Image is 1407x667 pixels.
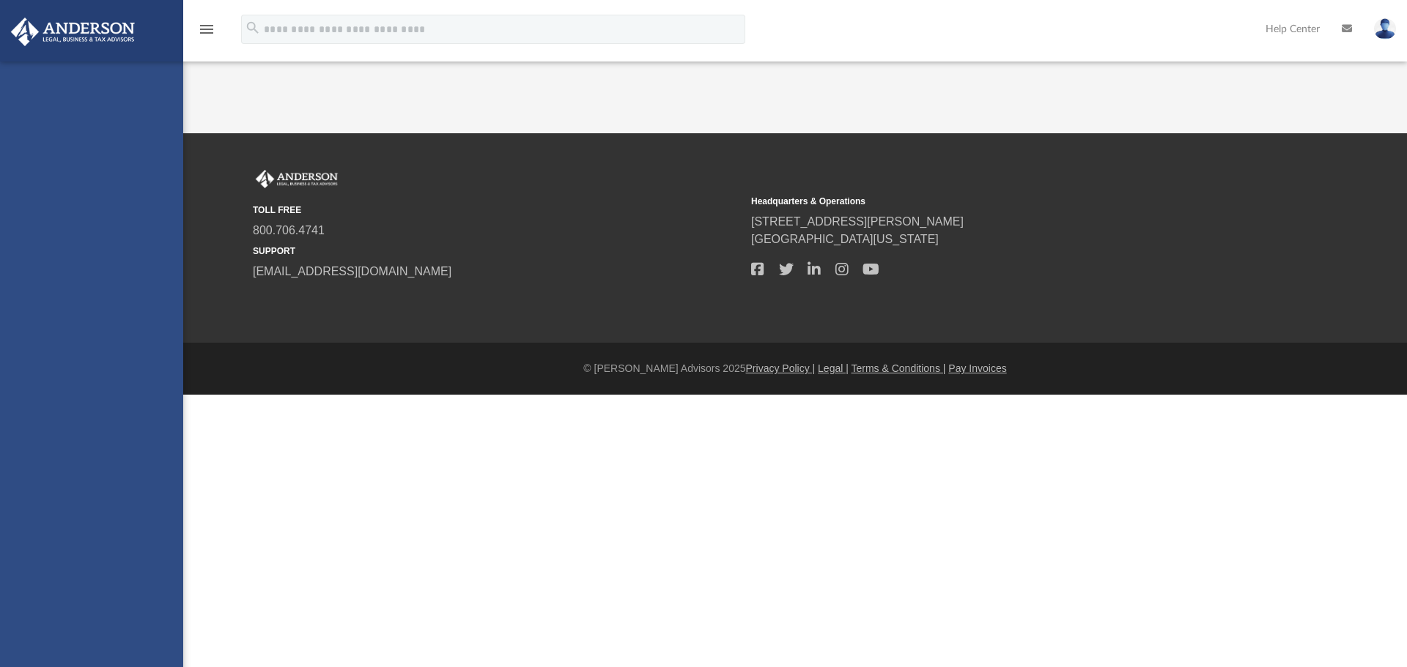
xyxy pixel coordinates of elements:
i: menu [198,21,215,38]
img: Anderson Advisors Platinum Portal [253,170,341,189]
i: search [245,20,261,36]
a: Privacy Policy | [746,362,816,374]
small: Headquarters & Operations [751,195,1239,208]
a: 800.706.4741 [253,224,325,236]
small: SUPPORT [253,245,741,258]
div: © [PERSON_NAME] Advisors 2025 [183,361,1407,376]
a: Terms & Conditions | [852,362,946,374]
img: Anderson Advisors Platinum Portal [7,18,139,46]
a: [STREET_ADDRESS][PERSON_NAME] [751,215,964,228]
a: Pay Invoices [948,362,1006,374]
a: Legal | [818,362,849,374]
a: menu [198,28,215,38]
img: User Pic [1374,18,1396,40]
small: TOLL FREE [253,204,741,217]
a: [EMAIL_ADDRESS][DOMAIN_NAME] [253,265,451,277]
a: [GEOGRAPHIC_DATA][US_STATE] [751,233,939,245]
